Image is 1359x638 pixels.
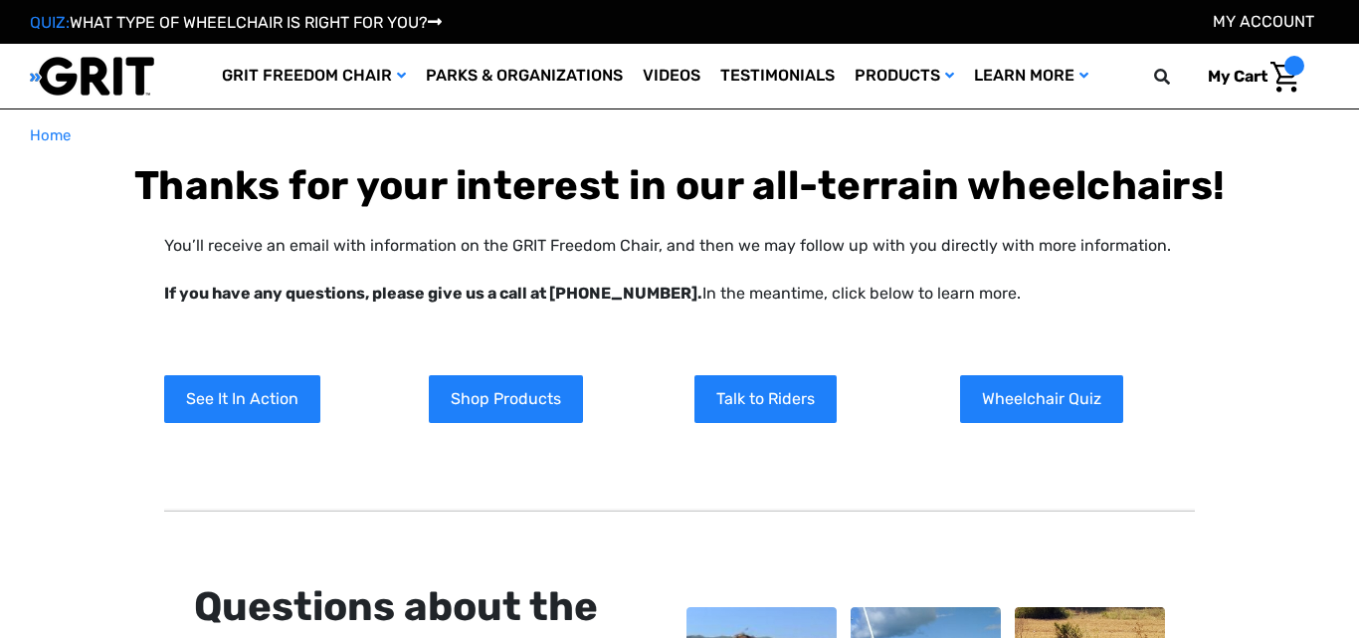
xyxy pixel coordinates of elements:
[1270,62,1299,93] img: Cart
[164,284,702,303] strong: If you have any questions, please give us a call at [PHONE_NUMBER].
[1163,56,1193,98] input: Search
[429,375,583,423] a: Shop Products
[164,375,320,423] a: See It In Action
[30,124,71,147] a: Home
[212,44,416,108] a: GRIT Freedom Chair
[694,375,837,423] a: Talk to Riders
[30,126,71,144] span: Home
[960,375,1123,423] a: Wheelchair Quiz
[845,44,964,108] a: Products
[1213,12,1314,31] a: Account
[1193,56,1304,98] a: Cart with 0 items
[30,13,70,32] span: QUIZ:
[30,124,1329,147] nav: Breadcrumb
[964,44,1098,108] a: Learn More
[30,13,442,32] a: QUIZ:WHAT TYPE OF WHEELCHAIR IS RIGHT FOR YOU?
[164,234,1196,306] p: You’ll receive an email with information on the GRIT Freedom Chair, and then we may follow up wit...
[30,56,154,97] img: GRIT All-Terrain Wheelchair and Mobility Equipment
[710,44,845,108] a: Testimonials
[134,162,1225,209] b: Thanks for your interest in our all-terrain wheelchairs!
[633,44,710,108] a: Videos
[1208,67,1267,86] span: My Cart
[416,44,633,108] a: Parks & Organizations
